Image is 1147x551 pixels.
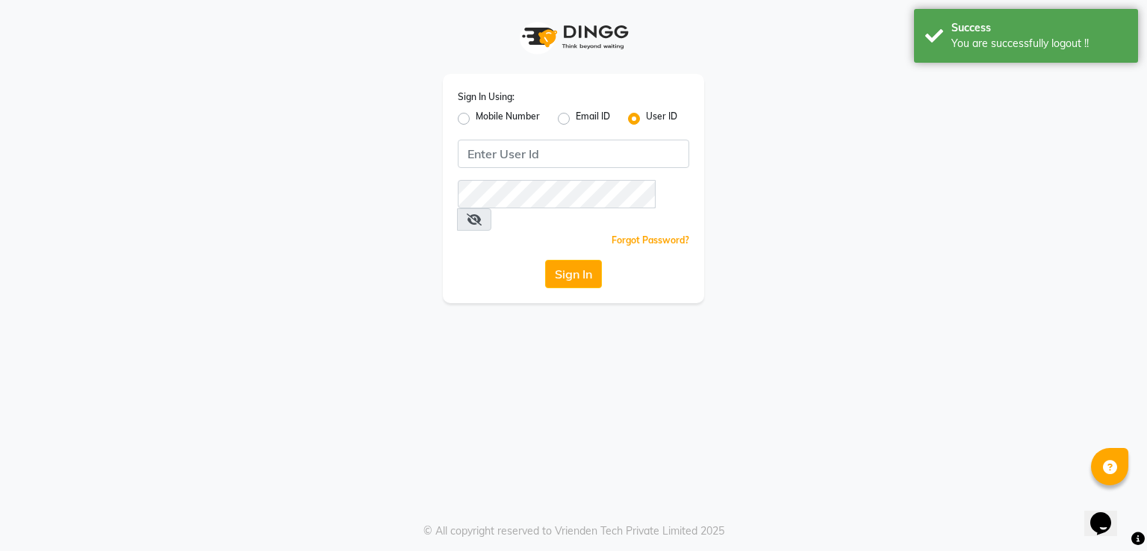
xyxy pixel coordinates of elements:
[951,20,1127,36] div: Success
[1084,491,1132,536] iframe: chat widget
[545,260,602,288] button: Sign In
[576,110,610,128] label: Email ID
[514,15,633,59] img: logo1.svg
[458,140,689,168] input: Username
[458,180,656,208] input: Username
[612,234,689,246] a: Forgot Password?
[951,36,1127,52] div: You are successfully logout !!
[476,110,540,128] label: Mobile Number
[646,110,677,128] label: User ID
[458,90,515,104] label: Sign In Using:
